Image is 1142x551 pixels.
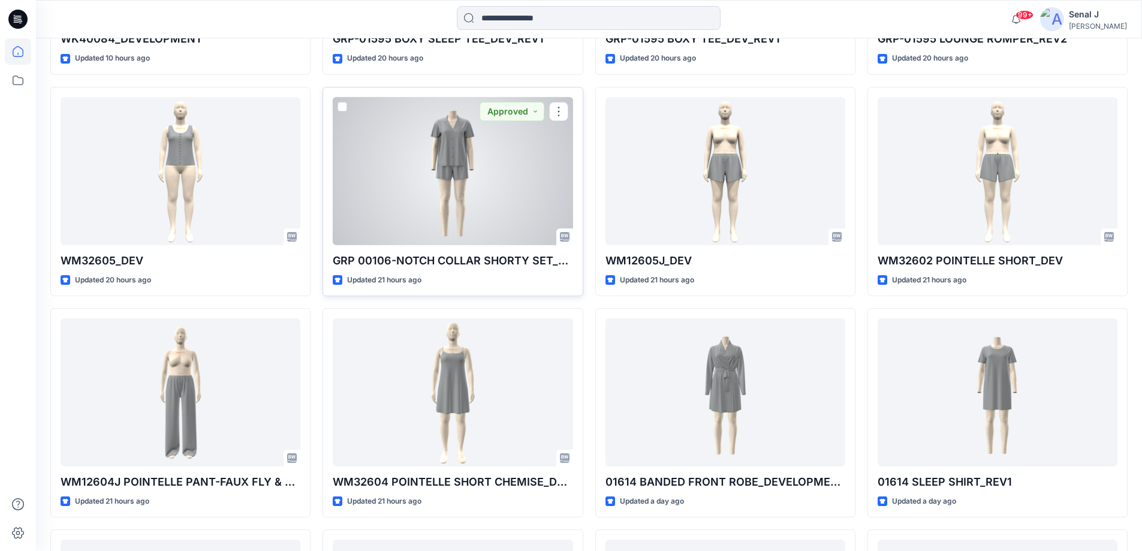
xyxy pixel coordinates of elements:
p: Updated 20 hours ago [347,52,423,65]
p: Updated a day ago [892,495,956,508]
p: 01614 SLEEP SHIRT_REV1 [878,474,1117,490]
p: Updated 20 hours ago [892,52,968,65]
a: GRP 00106-NOTCH COLLAR SHORTY SET_REV1 [333,97,572,245]
p: GRP-01595 BOXY TEE_DEV_REV1 [605,31,845,47]
a: WM32602 POINTELLE SHORT_DEV [878,97,1117,245]
p: GRP-01595 LOUNGE ROMPER_REV2 [878,31,1117,47]
img: avatar [1040,7,1064,31]
p: WM12604J POINTELLE PANT-FAUX FLY & BUTTONS + PICOT [61,474,300,490]
p: 01614 BANDED FRONT ROBE_DEVELOPMENT [605,474,845,490]
a: WM32605_DEV [61,97,300,245]
p: Updated 20 hours ago [620,52,696,65]
p: WK40084_DEVELOPMENT [61,31,300,47]
p: WM32604 POINTELLE SHORT CHEMISE_DEVELOPMENT [333,474,572,490]
p: Updated 21 hours ago [347,274,421,287]
a: WM12604J POINTELLE PANT-FAUX FLY & BUTTONS + PICOT [61,318,300,466]
p: Updated 21 hours ago [892,274,966,287]
p: Updated 21 hours ago [75,495,149,508]
a: 01614 SLEEP SHIRT_REV1 [878,318,1117,466]
p: Updated 10 hours ago [75,52,150,65]
a: WM12605J_DEV [605,97,845,245]
div: Senal J [1069,7,1127,22]
p: WM32605_DEV [61,252,300,269]
span: 99+ [1016,10,1033,20]
a: 01614 BANDED FRONT ROBE_DEVELOPMENT [605,318,845,466]
p: GRP-01595 BOXY SLEEP TEE_DEV_REV1 [333,31,572,47]
p: Updated 21 hours ago [620,274,694,287]
div: [PERSON_NAME] [1069,22,1127,31]
p: Updated a day ago [620,495,684,508]
p: WM12605J_DEV [605,252,845,269]
p: GRP 00106-NOTCH COLLAR SHORTY SET_REV1 [333,252,572,269]
p: Updated 21 hours ago [347,495,421,508]
p: Updated 20 hours ago [75,274,151,287]
p: WM32602 POINTELLE SHORT_DEV [878,252,1117,269]
a: WM32604 POINTELLE SHORT CHEMISE_DEVELOPMENT [333,318,572,466]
